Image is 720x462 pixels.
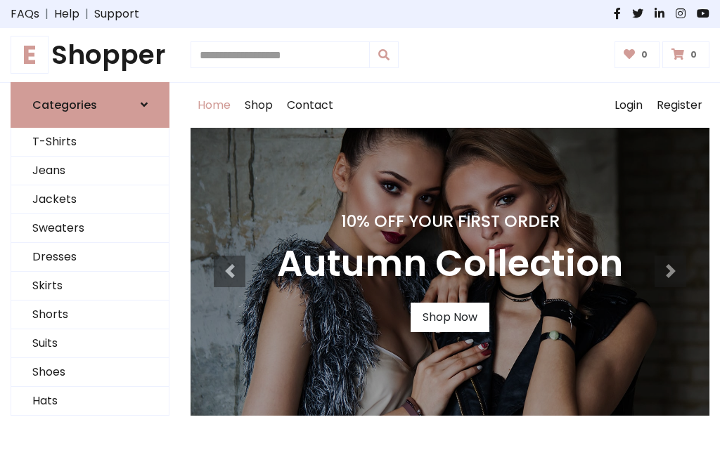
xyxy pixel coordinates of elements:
a: Sweaters [11,214,169,243]
a: Support [94,6,139,22]
span: E [11,36,49,74]
a: Skirts [11,272,169,301]
a: Categories [11,82,169,128]
a: Shop Now [411,303,489,332]
a: Suits [11,329,169,358]
a: 0 [615,41,660,68]
a: Dresses [11,243,169,272]
a: Login [607,83,650,128]
a: Hats [11,387,169,416]
a: Register [650,83,709,128]
a: Shop [238,83,280,128]
a: Shoes [11,358,169,387]
a: 0 [662,41,709,68]
h4: 10% Off Your First Order [277,211,623,231]
a: Shorts [11,301,169,329]
h6: Categories [32,98,97,112]
span: 0 [638,48,651,61]
span: | [79,6,94,22]
span: | [39,6,54,22]
a: Jackets [11,185,169,214]
a: Contact [280,83,340,128]
span: 0 [687,48,700,61]
a: Home [191,83,238,128]
h1: Shopper [11,39,169,71]
a: T-Shirts [11,128,169,157]
a: Help [54,6,79,22]
a: Jeans [11,157,169,185]
a: FAQs [11,6,39,22]
a: EShopper [11,39,169,71]
h3: Autumn Collection [277,242,623,286]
